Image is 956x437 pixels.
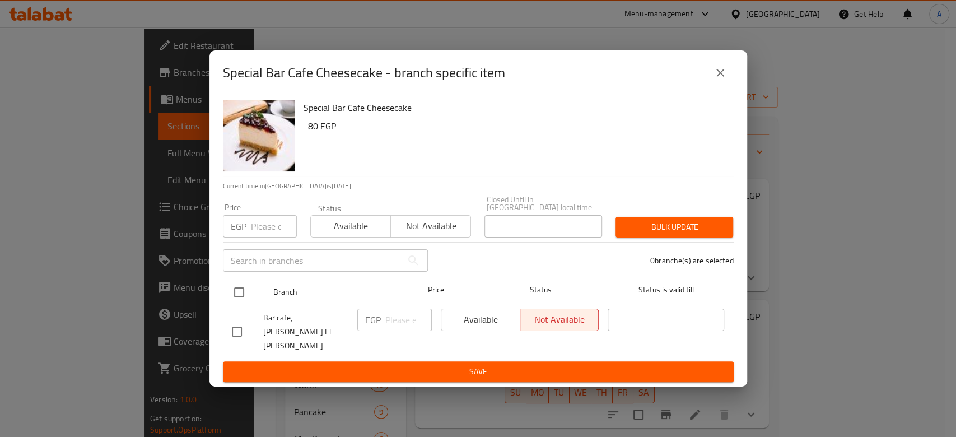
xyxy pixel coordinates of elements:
p: EGP [365,313,381,327]
h2: Special Bar Cafe Cheesecake - branch specific item [223,64,505,82]
span: Status [482,283,599,297]
button: Bulk update [615,217,733,238]
p: Current time in [GEOGRAPHIC_DATA] is [DATE] [223,181,734,191]
input: Please enter price [385,309,432,331]
span: Branch [273,285,390,299]
span: Not available [395,218,467,234]
button: close [707,59,734,86]
input: Search in branches [223,249,402,272]
p: 0 branche(s) are selected [650,255,734,266]
span: Available [315,218,386,234]
p: EGP [231,220,246,233]
h6: 80 EGP [308,118,725,134]
img: Special Bar Cafe Cheesecake [223,100,295,171]
span: Bar cafe, [PERSON_NAME] El [PERSON_NAME] [263,311,348,353]
span: Bulk update [624,220,724,234]
span: Price [399,283,473,297]
button: Not available [390,215,471,238]
span: Status is valid till [608,283,724,297]
input: Please enter price [251,215,297,238]
button: Available [310,215,391,238]
h6: Special Bar Cafe Cheesecake [304,100,725,115]
button: Save [223,361,734,382]
span: Save [232,365,725,379]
